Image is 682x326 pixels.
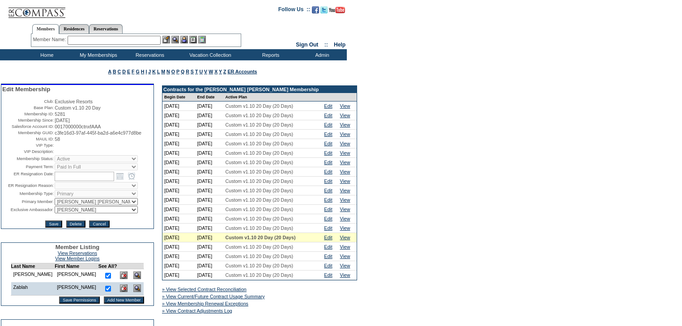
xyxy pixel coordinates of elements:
td: [DATE] [196,120,224,130]
a: Edit [324,169,332,174]
td: [DATE] [196,111,224,120]
div: Member Name: [33,36,68,43]
span: Custom v1.10 20 Day (20 Days) [226,160,294,165]
a: View [340,188,350,193]
span: Custom v1.10 20 Day (20 Days) [226,131,294,137]
span: c3fe16d3-97af-445f-ba2d-a6e4c977d8be [55,130,141,135]
a: Edit [324,254,332,259]
td: Primary Member: [2,198,54,205]
span: Edit Membership [2,86,50,93]
a: U [199,69,203,74]
td: VIP Description: [2,149,54,154]
a: View [340,150,350,156]
span: Custom v1.10 20 Day (20 Days) [226,272,294,278]
a: View [340,178,350,184]
td: [DATE] [162,139,196,148]
a: Edit [324,122,332,127]
td: [DATE] [196,167,224,177]
a: View [340,272,350,278]
a: View [340,225,350,231]
td: Base Plan: [2,105,54,110]
a: Members [32,24,60,34]
span: Member Listing [55,244,100,250]
a: Edit [324,263,332,268]
a: » View Membership Renewal Exceptions [162,301,248,306]
a: View [340,169,350,174]
a: L [157,69,160,74]
a: S [191,69,194,74]
a: Sign Out [296,42,318,48]
a: Help [334,42,345,48]
img: b_calculator.gif [198,36,206,43]
a: X [214,69,217,74]
span: Custom v1.10 20 Day (20 Days) [226,235,296,240]
span: Custom v1.10 20 Day (20 Days) [226,141,294,146]
td: [DATE] [196,186,224,195]
input: Save [45,220,62,228]
td: See All? [98,263,117,269]
a: W [209,69,213,74]
img: Delete [120,284,128,292]
td: [DATE] [196,205,224,214]
img: Impersonate [180,36,188,43]
a: View [340,122,350,127]
td: [DATE] [196,148,224,158]
a: » View Current/Future Contract Usage Summary [162,294,265,299]
a: » View Selected Contract Reconciliation [162,287,247,292]
span: 5281 [55,111,65,117]
a: Follow us on Twitter [320,9,328,14]
td: Active Plan [224,93,323,102]
a: View [340,254,350,259]
a: View [340,207,350,212]
td: [DATE] [196,139,224,148]
a: View [340,131,350,137]
a: Edit [324,244,332,250]
a: N [166,69,170,74]
span: Custom v1.10 20 Day (20 Days) [226,188,294,193]
a: I [145,69,147,74]
td: [DATE] [196,252,224,261]
a: Residences [59,24,89,34]
td: [DATE] [196,242,224,252]
a: View [340,263,350,268]
a: P [176,69,179,74]
td: [DATE] [162,205,196,214]
a: C [118,69,121,74]
td: Salesforce Account ID: [2,124,54,129]
a: Edit [324,178,332,184]
input: Save Permissions [59,296,100,304]
td: [DATE] [196,214,224,224]
td: [PERSON_NAME] [55,269,98,283]
a: Z [223,69,226,74]
a: F [132,69,135,74]
a: View [340,244,350,250]
a: Open the calendar popup. [115,171,125,181]
td: [DATE] [196,233,224,242]
td: [DATE] [162,271,196,280]
a: Reservations [89,24,123,34]
span: Exclusive Resorts [55,99,93,104]
td: [DATE] [162,233,196,242]
a: D [122,69,126,74]
span: Custom v1.10 20 Day (20 Days) [226,178,294,184]
td: Contracts for the [PERSON_NAME] [PERSON_NAME] Membership [162,86,357,93]
a: ER Accounts [227,69,257,74]
td: ER Resignation Date: [2,171,54,181]
td: My Memberships [72,49,123,60]
a: View [340,103,350,109]
td: Membership ID: [2,111,54,117]
td: Membership Since: [2,118,54,123]
a: M [161,69,165,74]
a: Edit [324,113,332,118]
td: [DATE] [162,167,196,177]
td: Payment Term: [2,163,54,170]
span: Custom v1.10 20 Day (20 Days) [226,150,294,156]
a: Edit [324,235,332,240]
a: J [148,69,151,74]
td: [DATE] [162,252,196,261]
a: Y [219,69,222,74]
a: Edit [324,272,332,278]
td: [DATE] [162,120,196,130]
input: Add New Member [104,296,145,304]
td: [PERSON_NAME] [55,282,98,296]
